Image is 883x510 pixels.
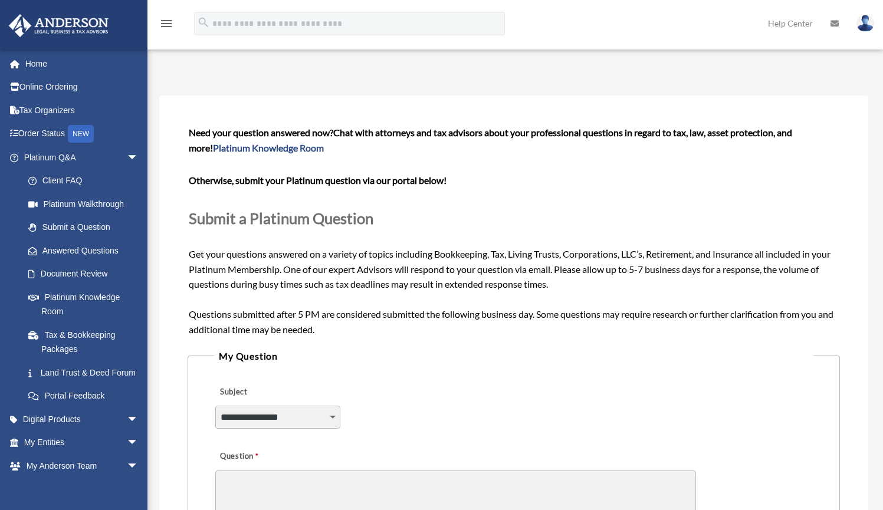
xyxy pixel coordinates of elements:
span: arrow_drop_down [127,431,150,455]
span: Get your questions answered on a variety of topics including Bookkeeping, Tax, Living Trusts, Cor... [189,127,839,335]
span: arrow_drop_down [127,454,150,478]
i: menu [159,17,173,31]
img: Anderson Advisors Platinum Portal [5,14,112,37]
a: menu [159,21,173,31]
a: Platinum Knowledge Room [213,142,324,153]
span: arrow_drop_down [127,407,150,432]
a: Tax Organizers [8,98,156,122]
a: Order StatusNEW [8,122,156,146]
legend: My Question [214,348,813,364]
img: User Pic [856,15,874,32]
a: Document Review [17,262,156,286]
div: NEW [68,125,94,143]
span: arrow_drop_down [127,146,150,170]
label: Subject [215,384,327,400]
a: Platinum Knowledge Room [17,285,156,323]
a: Submit a Question [17,216,150,239]
b: Otherwise, submit your Platinum question via our portal below! [189,175,447,186]
a: Platinum Walkthrough [17,192,156,216]
label: Question [215,448,307,465]
a: Answered Questions [17,239,156,262]
span: Need your question answered now? [189,127,333,138]
span: Chat with attorneys and tax advisors about your professional questions in regard to tax, law, ass... [189,127,792,153]
a: Portal Feedback [17,384,156,408]
a: Home [8,52,156,75]
a: Platinum Q&Aarrow_drop_down [8,146,156,169]
a: My Entitiesarrow_drop_down [8,431,156,455]
a: Tax & Bookkeeping Packages [17,323,156,361]
a: Land Trust & Deed Forum [17,361,156,384]
a: Digital Productsarrow_drop_down [8,407,156,431]
i: search [197,16,210,29]
a: Online Ordering [8,75,156,99]
span: Submit a Platinum Question [189,209,373,227]
a: My Anderson Teamarrow_drop_down [8,454,156,478]
a: Client FAQ [17,169,156,193]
